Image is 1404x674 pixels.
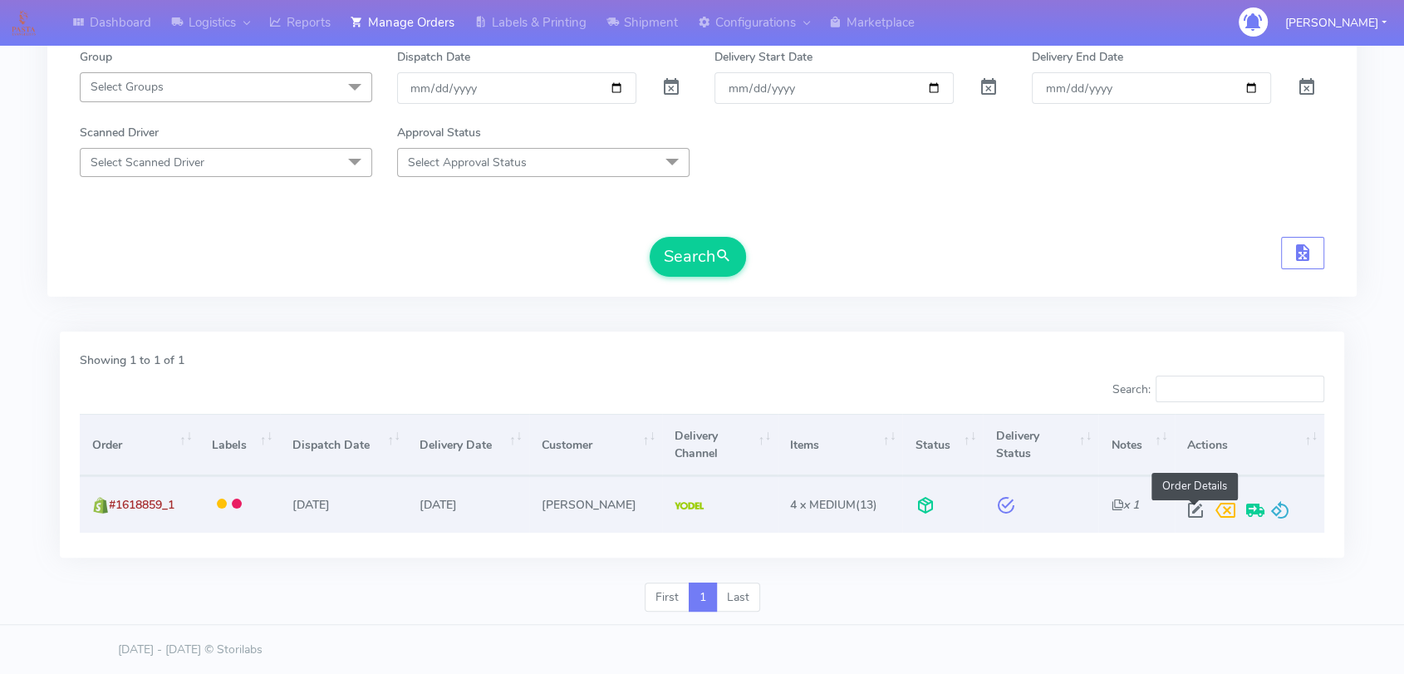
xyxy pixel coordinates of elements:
[91,155,204,170] span: Select Scanned Driver
[280,476,407,532] td: [DATE]
[662,414,778,476] th: Delivery Channel: activate to sort column ascending
[790,497,877,513] span: (13)
[529,414,662,476] th: Customer: activate to sort column ascending
[983,414,1098,476] th: Delivery Status: activate to sort column ascending
[1032,48,1123,66] label: Delivery End Date
[80,352,184,369] label: Showing 1 to 1 of 1
[902,414,983,476] th: Status: activate to sort column ascending
[80,414,199,476] th: Order: activate to sort column ascending
[1098,414,1174,476] th: Notes: activate to sort column ascending
[408,155,527,170] span: Select Approval Status
[397,48,470,66] label: Dispatch Date
[80,48,112,66] label: Group
[1156,376,1324,402] input: Search:
[407,414,529,476] th: Delivery Date: activate to sort column ascending
[1175,414,1324,476] th: Actions: activate to sort column ascending
[714,48,812,66] label: Delivery Start Date
[529,476,662,532] td: [PERSON_NAME]
[650,237,746,277] button: Search
[689,583,717,613] a: 1
[790,497,856,513] span: 4 x MEDIUM
[199,414,280,476] th: Labels: activate to sort column ascending
[778,414,902,476] th: Items: activate to sort column ascending
[397,124,481,141] label: Approval Status
[80,124,159,141] label: Scanned Driver
[92,497,109,514] img: shopify.png
[91,79,164,95] span: Select Groups
[1112,497,1139,513] i: x 1
[280,414,407,476] th: Dispatch Date: activate to sort column ascending
[1112,376,1324,402] label: Search:
[407,476,529,532] td: [DATE]
[109,497,174,513] span: #1618859_1
[1273,6,1399,40] button: [PERSON_NAME]
[675,502,704,510] img: Yodel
